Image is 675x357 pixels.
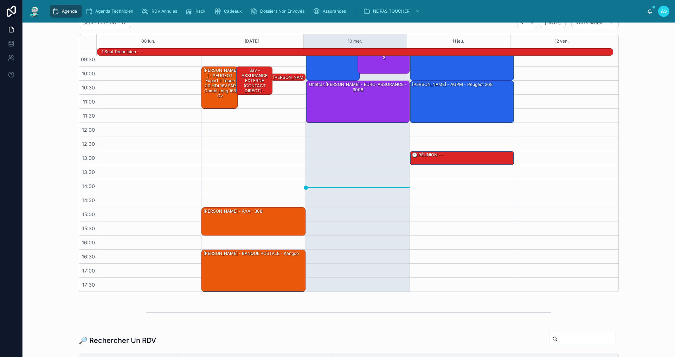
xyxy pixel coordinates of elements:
[80,183,97,189] span: 14:00
[80,155,97,161] span: 13:00
[202,67,238,108] div: [PERSON_NAME] - PEUGEOT Expert II Tepee 2.0 HDi 16V FAP Combi long 163 cv
[236,67,272,94] div: sav - ASSURANCE EXTERNE (CONTACT DIRECT) - zafira
[62,8,77,14] span: Agenda
[540,17,566,28] button: [DATE]
[83,5,138,18] a: Agenda Technicien
[50,5,82,18] a: Agenda
[95,8,133,14] span: Agenda Technicien
[411,152,444,158] div: 🕒 RÉUNION - -
[373,8,410,14] span: NE PAS TOUCHER
[80,84,97,90] span: 10:30
[410,39,514,80] div: [PERSON_NAME] - DIRECT ASSURANCE - Peugeot expert
[80,70,97,76] span: 10:00
[224,8,242,14] span: Cadeaux
[195,8,206,14] span: Rack
[80,169,97,175] span: 13:30
[260,8,304,14] span: Dossiers Non Envoyés
[202,208,305,235] div: [PERSON_NAME] - AXA - 308
[46,4,647,19] div: scrollable content
[81,282,97,288] span: 17:30
[271,74,305,81] div: [PERSON_NAME] - Jeep Renegade
[306,81,410,123] div: Ghettas [PERSON_NAME] - EURO-ASSURANCE - 3008
[517,17,527,28] button: Back
[101,48,143,55] div: 1 seul technicien - -
[28,6,41,17] img: App logo
[80,127,97,133] span: 12:00
[79,336,156,345] h1: 🔎 Rechercher Un RDV
[81,99,97,105] span: 11:00
[237,67,272,99] div: sav - ASSURANCE EXTERNE (CONTACT DIRECT) - zafira
[81,211,97,217] span: 15:00
[184,5,211,18] a: Rack
[203,208,263,214] div: [PERSON_NAME] - AXA - 308
[411,81,493,88] div: [PERSON_NAME] - AGPM - peugeot 208
[661,8,667,14] span: AS
[527,17,537,28] button: Next
[323,8,346,14] span: Assurances
[80,197,97,203] span: 14:30
[203,67,237,99] div: [PERSON_NAME] - PEUGEOT Expert II Tepee 2.0 HDi 16V FAP Combi long 163 cv
[576,19,603,26] span: Work week
[545,19,561,26] span: [DATE]
[140,5,182,18] a: RDV Annulés
[452,34,464,48] button: 11 jeu.
[248,5,309,18] a: Dossiers Non Envoyés
[555,34,569,48] button: 12 ven.
[81,113,97,119] span: 11:30
[81,268,97,274] span: 17:00
[101,49,143,55] div: 1 seul technicien - -
[80,239,97,245] span: 16:00
[272,74,305,91] div: [PERSON_NAME] - Jeep Renegade
[410,151,514,165] div: 🕒 RÉUNION - -
[307,81,409,93] div: Ghettas [PERSON_NAME] - EURO-ASSURANCE - 3008
[311,5,351,18] a: Assurances
[202,250,305,292] div: [PERSON_NAME] - BANQUE POSTALE - kangoo
[361,5,424,18] a: NE PAS TOUCHER
[245,34,259,48] button: [DATE]
[83,19,127,26] h2: septembre 08 – 12
[571,17,619,28] button: Work week
[81,225,97,231] span: 15:30
[348,34,362,48] button: 10 mer.
[203,250,300,257] div: [PERSON_NAME] - BANQUE POSTALE - kangoo
[79,56,97,62] span: 09:30
[80,141,97,147] span: 12:30
[141,34,155,48] button: 08 lun.
[306,39,360,80] div: [PERSON_NAME] - DIRECT ASSURANCE - Clio 4
[410,81,514,123] div: [PERSON_NAME] - AGPM - peugeot 208
[80,253,97,259] span: 16:30
[212,5,247,18] a: Cadeaux
[152,8,177,14] span: RDV Annulés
